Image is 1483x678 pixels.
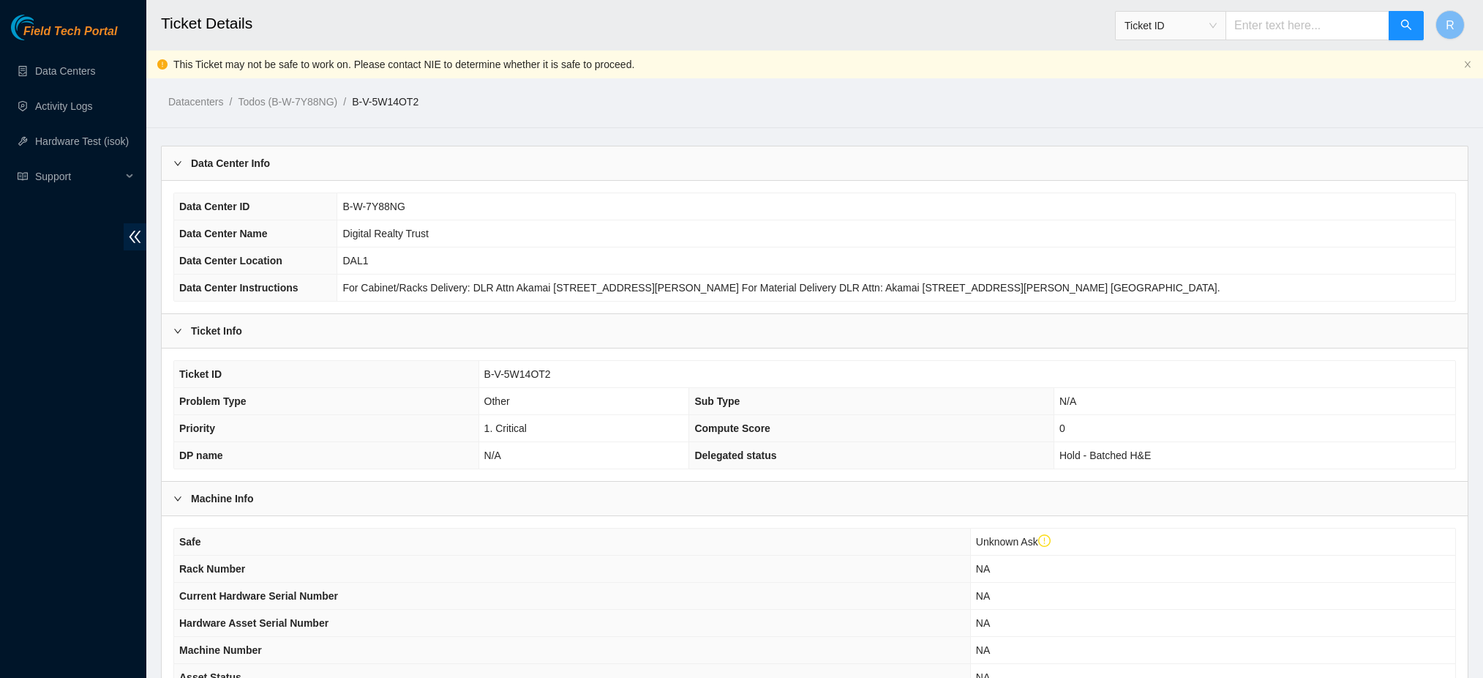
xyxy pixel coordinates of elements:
span: close [1463,60,1472,69]
span: Ticket ID [1125,15,1217,37]
span: N/A [484,450,501,461]
span: DAL1 [342,255,368,267]
span: Problem Type [179,395,247,407]
span: Data Center Instructions [179,282,299,294]
a: Datacenters [168,96,223,108]
span: Data Center Location [179,255,282,267]
span: Safe [179,536,201,548]
b: Ticket Info [191,323,242,339]
span: NA [976,644,990,656]
span: Unknown Ask [976,536,1051,548]
span: B-V-5W14OT2 [484,368,551,380]
span: right [173,159,182,168]
span: right [173,494,182,503]
a: Activity Logs [35,100,93,112]
span: exclamation-circle [1038,534,1051,548]
input: Enter text here... [1225,11,1389,40]
span: Other [484,395,510,407]
span: Data Center ID [179,201,249,212]
span: N/A [1059,395,1076,407]
span: R [1446,16,1454,34]
span: 1. Critical [484,422,527,434]
a: Hardware Test (isok) [35,135,129,147]
span: Sub Type [694,395,740,407]
b: Data Center Info [191,155,270,171]
a: Akamai TechnologiesField Tech Portal [11,26,117,45]
span: Delegated status [694,450,776,461]
button: R [1435,10,1465,40]
a: Todos (B-W-7Y88NG) [238,96,337,108]
span: double-left [124,223,146,250]
span: Compute Score [694,422,770,434]
span: / [229,96,232,108]
span: For Cabinet/Racks Delivery: DLR Attn Akamai [STREET_ADDRESS][PERSON_NAME] For Material Delivery D... [342,282,1220,294]
span: / [343,96,346,108]
span: Ticket ID [179,368,222,380]
span: Field Tech Portal [23,25,117,39]
span: search [1400,19,1412,33]
span: Hardware Asset Serial Number [179,617,328,629]
span: Current Hardware Serial Number [179,590,338,602]
button: close [1463,60,1472,70]
span: read [18,171,28,182]
span: Rack Number [179,563,245,575]
span: Hold - Batched H&E [1059,450,1151,461]
img: Akamai Technologies [11,15,74,40]
a: Data Centers [35,65,95,77]
a: B-V-5W14OT2 [352,96,418,108]
div: Data Center Info [162,146,1468,180]
span: Support [35,162,121,191]
button: search [1389,11,1424,40]
span: 0 [1059,422,1065,434]
span: Priority [179,422,215,434]
span: B-W-7Y88NG [342,201,405,212]
span: Data Center Name [179,228,268,239]
span: NA [976,590,990,602]
span: NA [976,563,990,575]
span: NA [976,617,990,629]
b: Machine Info [191,491,254,507]
span: right [173,327,182,335]
span: Digital Realty Trust [342,228,428,239]
div: Ticket Info [162,314,1468,348]
div: Machine Info [162,482,1468,515]
span: DP name [179,450,223,461]
span: Machine Number [179,644,262,656]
